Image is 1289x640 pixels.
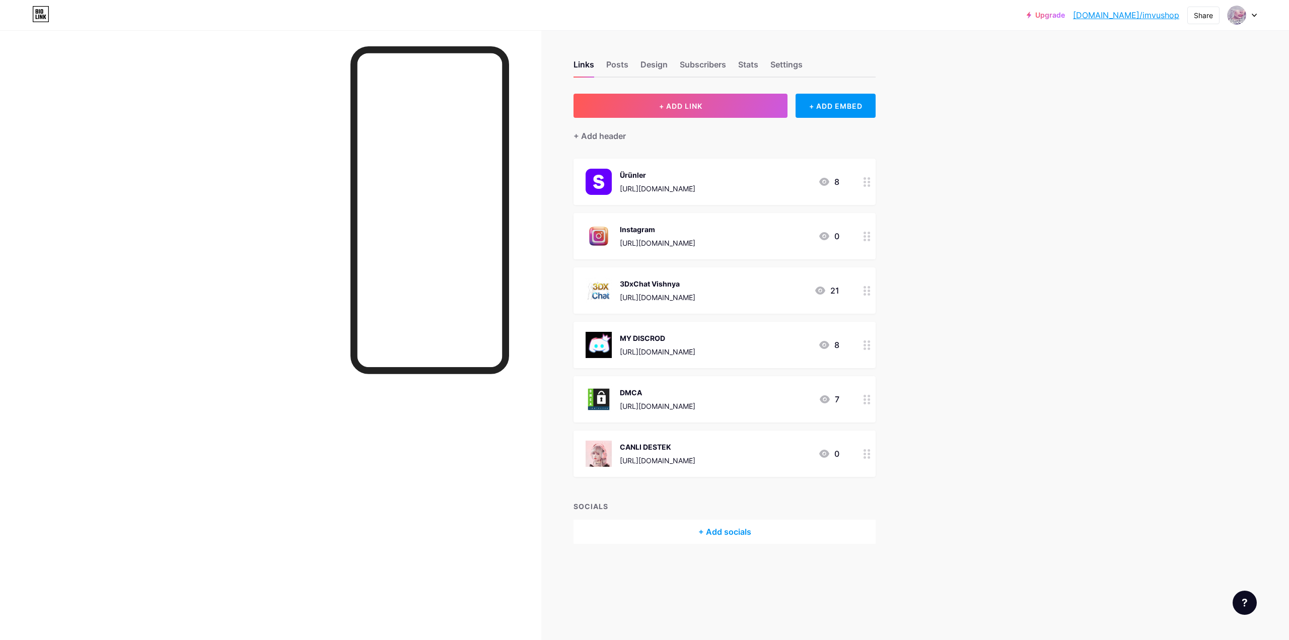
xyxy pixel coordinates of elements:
img: Ürünler [586,169,612,195]
div: 0 [818,448,839,460]
div: [URL][DOMAIN_NAME] [620,455,695,466]
div: Links [574,58,594,77]
div: [URL][DOMAIN_NAME] [620,401,695,411]
button: + ADD LINK [574,94,787,118]
div: Subscribers [680,58,726,77]
div: [URL][DOMAIN_NAME] [620,238,695,248]
a: [DOMAIN_NAME]/imvushop [1073,9,1179,21]
div: Settings [770,58,803,77]
div: SOCIALS [574,501,876,512]
img: Selin Su [1227,6,1246,25]
div: + Add header [574,130,626,142]
div: Ürünler [620,170,695,180]
div: [URL][DOMAIN_NAME] [620,292,695,303]
div: [URL][DOMAIN_NAME] [620,183,695,194]
div: [URL][DOMAIN_NAME] [620,346,695,357]
div: + ADD EMBED [796,94,876,118]
div: 8 [818,339,839,351]
img: 3DxChat Vishnya [586,277,612,304]
img: CANLI DESTEK [586,441,612,467]
span: + ADD LINK [659,102,702,110]
a: Upgrade [1027,11,1065,19]
div: CANLI DESTEK [620,442,695,452]
div: 3DxChat Vishnya [620,278,695,289]
img: Instagram [586,223,612,249]
div: Share [1194,10,1213,21]
div: + Add socials [574,520,876,544]
img: MY DISCROD [586,332,612,358]
div: Instagram [620,224,695,235]
div: Posts [606,58,628,77]
div: MY DISCROD [620,333,695,343]
div: 8 [818,176,839,188]
div: DMCA [620,387,695,398]
div: 0 [818,230,839,242]
div: 7 [819,393,839,405]
div: Stats [738,58,758,77]
div: Design [640,58,668,77]
img: DMCA [586,386,612,412]
div: 21 [814,285,839,297]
